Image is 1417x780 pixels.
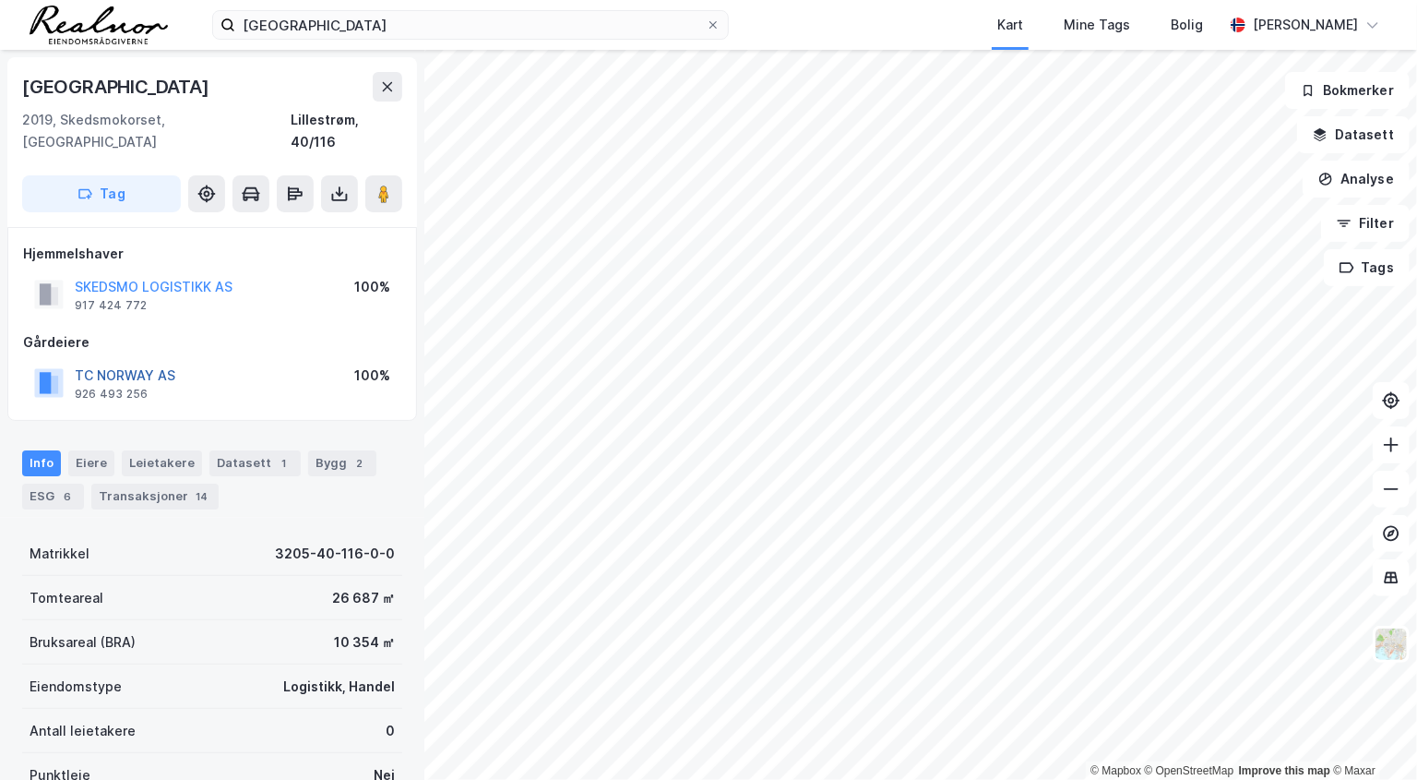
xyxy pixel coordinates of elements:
[1303,161,1410,198] button: Analyse
[1324,249,1410,286] button: Tags
[1239,764,1330,777] a: Improve this map
[1297,116,1410,153] button: Datasett
[22,72,213,102] div: [GEOGRAPHIC_DATA]
[122,450,202,476] div: Leietakere
[354,365,390,387] div: 100%
[1374,627,1409,662] img: Z
[292,109,402,153] div: Lillestrøm, 40/116
[68,450,114,476] div: Eiere
[30,6,168,44] img: realnor-logo.934646d98de889bb5806.png
[1325,691,1417,780] div: Kontrollprogram for chat
[308,450,376,476] div: Bygg
[22,484,84,510] div: ESG
[1285,72,1410,109] button: Bokmerker
[334,631,395,654] div: 10 354 ㎡
[209,450,301,476] div: Datasett
[1325,691,1417,780] iframe: Chat Widget
[1253,14,1358,36] div: [PERSON_NAME]
[1145,764,1234,777] a: OpenStreetMap
[275,454,293,473] div: 1
[91,484,219,510] div: Transaksjoner
[30,631,136,654] div: Bruksareal (BRA)
[22,175,181,212] button: Tag
[75,387,148,402] div: 926 493 256
[354,276,390,298] div: 100%
[58,487,77,506] div: 6
[22,109,292,153] div: 2019, Skedsmokorset, [GEOGRAPHIC_DATA]
[22,450,61,476] div: Info
[275,543,395,565] div: 3205-40-116-0-0
[1064,14,1130,36] div: Mine Tags
[30,587,103,609] div: Tomteareal
[386,720,395,742] div: 0
[351,454,369,473] div: 2
[1090,764,1141,777] a: Mapbox
[332,587,395,609] div: 26 687 ㎡
[23,331,401,354] div: Gårdeiere
[283,676,395,698] div: Logistikk, Handel
[30,543,89,565] div: Matrikkel
[30,720,136,742] div: Antall leietakere
[997,14,1023,36] div: Kart
[30,676,122,698] div: Eiendomstype
[1171,14,1203,36] div: Bolig
[75,298,147,313] div: 917 424 772
[192,487,211,506] div: 14
[23,243,401,265] div: Hjemmelshaver
[235,11,706,39] input: Søk på adresse, matrikkel, gårdeiere, leietakere eller personer
[1321,205,1410,242] button: Filter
